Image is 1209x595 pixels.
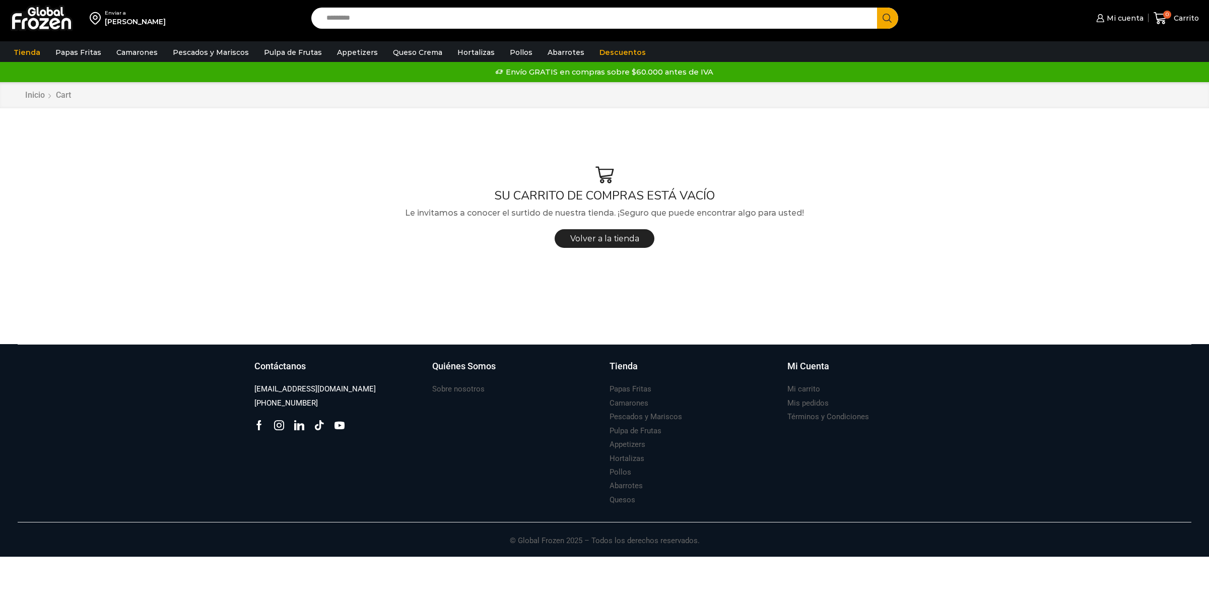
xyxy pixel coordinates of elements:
span: Carrito [1171,13,1199,23]
a: Contáctanos [254,360,422,383]
span: Mi cuenta [1104,13,1144,23]
a: [EMAIL_ADDRESS][DOMAIN_NAME] [254,382,376,396]
a: [PHONE_NUMBER] [254,396,318,410]
a: Appetizers [610,438,645,451]
a: Volver a la tienda [555,229,655,248]
a: Mi Cuenta [787,360,955,383]
h3: Mi Cuenta [787,360,829,373]
h3: Hortalizas [610,453,644,464]
h3: [PHONE_NUMBER] [254,398,318,409]
a: Queso Crema [388,43,447,62]
h3: Quiénes Somos [432,360,496,373]
h3: Pollos [610,467,631,478]
a: Pollos [610,466,631,479]
a: Quiénes Somos [432,360,600,383]
a: Pulpa de Frutas [259,43,327,62]
span: Volver a la tienda [570,234,639,243]
a: Mi cuenta [1094,8,1143,28]
button: Search button [877,8,898,29]
a: Tienda [9,43,45,62]
div: Enviar a [105,10,166,17]
a: Camarones [610,396,648,410]
h3: Quesos [610,495,635,505]
a: 0 Carrito [1154,7,1199,30]
a: Appetizers [332,43,383,62]
img: address-field-icon.svg [90,10,105,27]
h3: Mi carrito [787,384,820,394]
span: Cart [56,90,71,100]
a: Pulpa de Frutas [610,424,661,438]
h3: Sobre nosotros [432,384,485,394]
a: Mi carrito [787,382,820,396]
h3: [EMAIL_ADDRESS][DOMAIN_NAME] [254,384,376,394]
a: Camarones [111,43,163,62]
h3: Abarrotes [610,481,643,491]
span: 0 [1163,11,1171,19]
a: Pescados y Mariscos [610,410,682,424]
p: Le invitamos a conocer el surtido de nuestra tienda. ¡Seguro que puede encontrar algo para usted! [18,207,1191,220]
a: Términos y Condiciones [787,410,869,424]
a: Mis pedidos [787,396,829,410]
h3: Pulpa de Frutas [610,426,661,436]
a: Inicio [25,90,45,101]
a: Papas Fritas [50,43,106,62]
a: Pollos [505,43,538,62]
h3: Appetizers [610,439,645,450]
h3: Tienda [610,360,638,373]
a: Hortalizas [610,452,644,466]
a: Pescados y Mariscos [168,43,254,62]
a: Abarrotes [543,43,589,62]
a: Tienda [610,360,777,383]
p: © Global Frozen 2025 – Todos los derechos reservados. [249,522,960,547]
h3: Papas Fritas [610,384,651,394]
a: Quesos [610,493,635,507]
a: Descuentos [594,43,651,62]
a: Papas Fritas [610,382,651,396]
div: [PERSON_NAME] [105,17,166,27]
a: Abarrotes [610,479,643,493]
h3: Mis pedidos [787,398,829,409]
h3: Pescados y Mariscos [610,412,682,422]
h3: Camarones [610,398,648,409]
h3: Contáctanos [254,360,306,373]
a: Hortalizas [452,43,500,62]
a: Sobre nosotros [432,382,485,396]
h1: SU CARRITO DE COMPRAS ESTÁ VACÍO [18,188,1191,203]
h3: Términos y Condiciones [787,412,869,422]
